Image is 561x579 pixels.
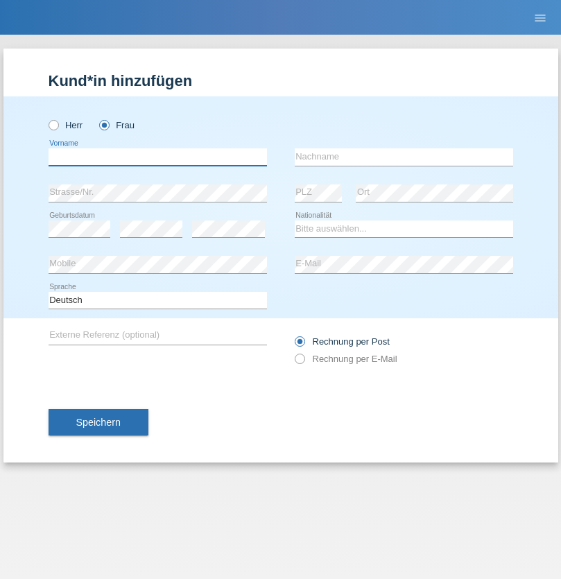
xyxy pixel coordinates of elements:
input: Herr [49,120,58,129]
i: menu [533,11,547,25]
h1: Kund*in hinzufügen [49,72,513,89]
input: Frau [99,120,108,129]
input: Rechnung per E-Mail [295,354,304,371]
button: Speichern [49,409,148,435]
label: Rechnung per E-Mail [295,354,397,364]
span: Speichern [76,417,121,428]
input: Rechnung per Post [295,336,304,354]
a: menu [526,13,554,21]
label: Rechnung per Post [295,336,390,347]
label: Frau [99,120,135,130]
label: Herr [49,120,83,130]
